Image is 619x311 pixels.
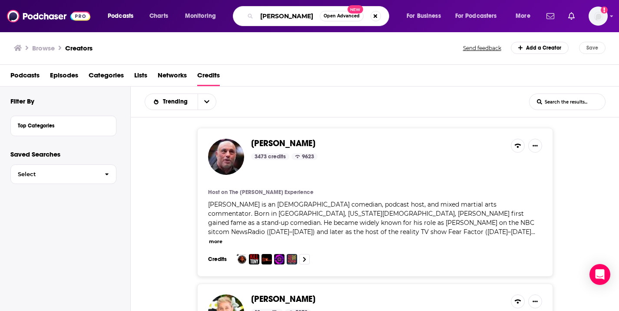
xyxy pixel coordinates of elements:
a: [PERSON_NAME] [251,294,315,304]
button: Show More Button [528,139,542,153]
span: ... [531,228,535,236]
h2: Choose List sort [145,94,216,110]
a: Podcasts [10,68,40,86]
svg: Add a profile image [601,7,608,13]
button: open menu [401,9,452,23]
a: Networks [158,68,187,86]
h3: Credits [208,256,230,263]
div: 9623 [291,153,318,160]
button: Send feedback [460,42,504,54]
button: open menu [510,9,541,23]
button: open menu [179,9,227,23]
button: Save [579,42,606,54]
a: The Joe Rogan Experience [229,189,314,196]
span: Trending [163,99,191,105]
a: Add a Creator [511,42,569,54]
button: open menu [198,94,216,110]
a: [PERSON_NAME] [251,139,315,148]
p: Saved Searches [10,150,116,158]
span: New [348,5,363,13]
img: This Past Weekend w/ Theo Von [287,254,297,264]
h4: The [PERSON_NAME] Experience [229,189,314,196]
input: Search podcasts, credits, & more... [257,9,320,23]
span: Charts [149,10,168,22]
span: Open Advanced [324,14,360,18]
img: Duncan Trussell Family Hour [274,254,285,264]
div: Open Intercom Messenger [589,264,610,285]
button: Top Categories [18,120,109,130]
span: For Business [407,10,441,22]
button: open menu [450,9,510,23]
button: open menu [102,9,145,23]
button: Open AdvancedNew [320,11,364,21]
img: The Joe Rogan Experience [237,254,247,264]
button: open menu [145,99,198,105]
img: User Profile [589,7,608,26]
a: Show notifications dropdown [565,9,578,23]
img: The Adam Carolla Show [262,254,272,264]
span: [PERSON_NAME] [251,138,315,149]
button: more [209,238,222,245]
a: Show notifications dropdown [543,9,558,23]
h2: Filter By [10,97,34,105]
span: [PERSON_NAME] [251,294,315,304]
a: Creators [65,44,93,52]
a: Charts [144,9,173,23]
img: Podchaser - Follow, Share and Rate Podcasts [7,8,90,24]
span: Podcasts [108,10,133,22]
span: Select [11,171,98,177]
span: Monitoring [185,10,216,22]
span: For Podcasters [455,10,497,22]
div: Top Categories [18,123,103,129]
div: Search podcasts, credits, & more... [241,6,397,26]
a: Episodes [50,68,78,86]
h3: Browse [32,44,55,52]
a: Lists [134,68,147,86]
a: Credits [197,68,220,86]
img: Joe Rogan [208,139,244,175]
img: KILL TONY [249,254,259,264]
div: 3473 credits [251,153,289,160]
button: Show More Button [528,294,542,308]
span: [PERSON_NAME] is an [DEMOGRAPHIC_DATA] comedian, podcast host, and mixed martial arts commentator... [208,201,534,236]
a: Categories [89,68,124,86]
h4: Host on [208,189,228,196]
span: Logged in as jerryparshall [589,7,608,26]
button: Select [10,164,116,184]
button: Show profile menu [589,7,608,26]
span: More [516,10,530,22]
